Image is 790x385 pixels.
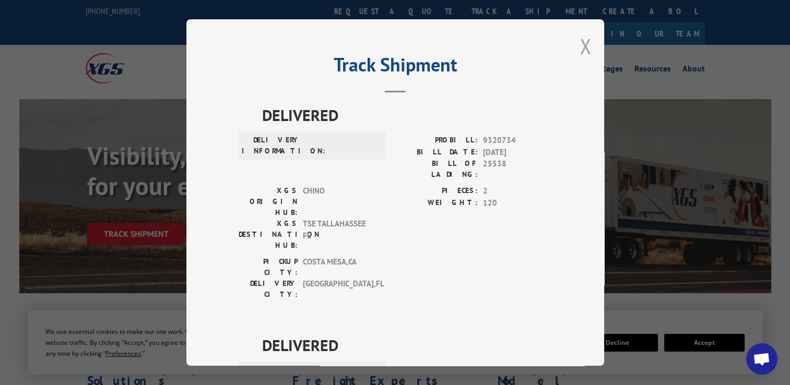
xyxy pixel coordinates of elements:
[395,158,478,180] label: BILL OF LADING:
[262,103,552,127] span: DELIVERED
[483,185,552,197] span: 2
[262,333,552,357] span: DELIVERED
[239,218,298,251] label: XGS DESTINATION HUB:
[303,256,373,278] span: COSTA MESA , CA
[395,146,478,158] label: BILL DATE:
[395,185,478,197] label: PIECES:
[483,197,552,209] span: 120
[395,197,478,209] label: WEIGHT:
[303,278,373,300] span: [GEOGRAPHIC_DATA] , FL
[239,57,552,77] h2: Track Shipment
[303,218,373,251] span: TSE TALLAHASSEE FL
[395,135,478,147] label: PROBILL:
[746,343,777,375] div: Open chat
[239,256,298,278] label: PICKUP CITY:
[483,365,552,377] span: 10643367
[580,32,591,60] button: Close modal
[242,135,301,157] label: DELIVERY INFORMATION:
[483,135,552,147] span: 9320734
[395,365,478,377] label: PROBILL:
[303,185,373,218] span: CHINO
[239,185,298,218] label: XGS ORIGIN HUB:
[239,278,298,300] label: DELIVERY CITY:
[483,146,552,158] span: [DATE]
[483,158,552,180] span: 25538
